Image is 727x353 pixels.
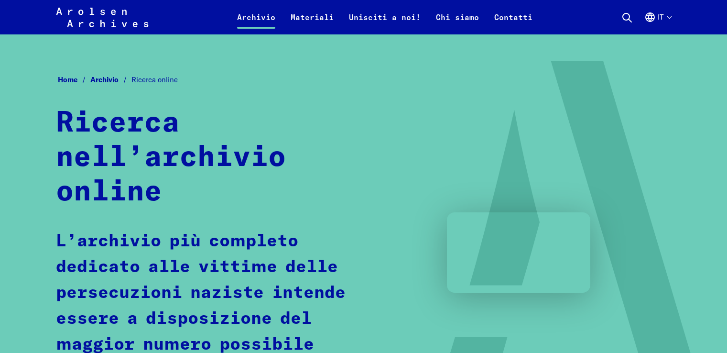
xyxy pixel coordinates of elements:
[229,11,283,34] a: Archivio
[341,11,428,34] a: Unisciti a noi!
[229,6,540,29] nav: Primaria
[58,75,90,84] a: Home
[644,11,671,34] button: Italiano, selezione lingua
[487,11,540,34] a: Contatti
[428,11,487,34] a: Chi siamo
[56,73,672,88] nav: Breadcrumb
[90,75,131,84] a: Archivio
[56,109,286,207] strong: Ricerca nell’archivio online
[283,11,341,34] a: Materiali
[131,75,178,84] span: Ricerca online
